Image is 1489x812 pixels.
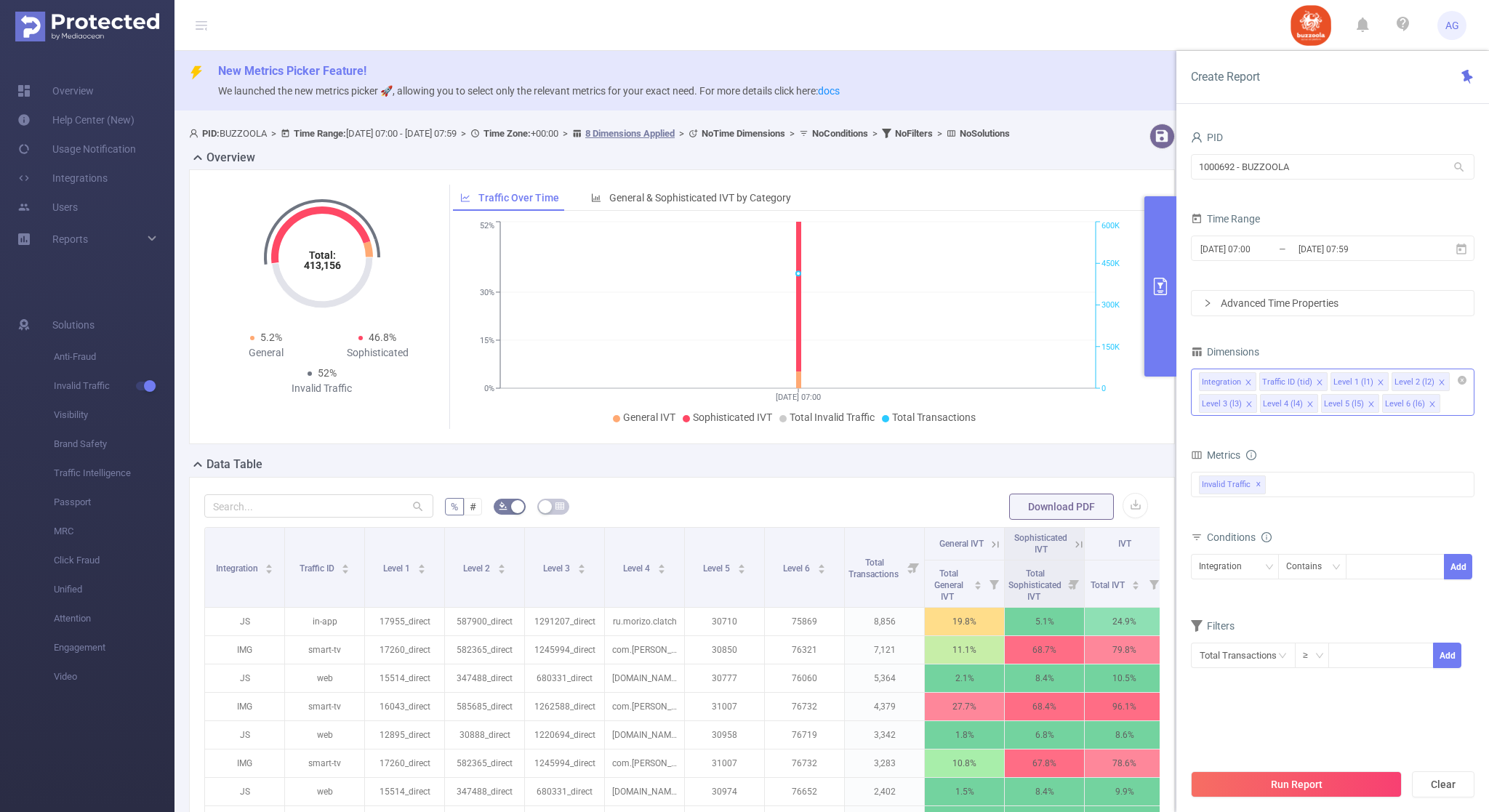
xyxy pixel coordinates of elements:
div: Level 1 (l1) [1333,373,1373,392]
p: 6.8% [1005,721,1084,749]
div: Sophisticated [322,345,434,361]
li: Level 6 (l6) [1382,394,1440,413]
tspan: 600K [1101,222,1120,231]
div: General [210,345,322,361]
div: Sort [1131,579,1140,587]
p: 585685_direct [445,693,524,720]
i: icon: caret-down [974,584,982,588]
div: Level 6 (l6) [1385,395,1425,414]
a: Users [17,193,78,222]
li: Level 5 (l5) [1321,394,1379,413]
b: Time Zone: [483,128,531,139]
p: 3,283 [845,749,924,777]
p: 1262588_direct [525,693,604,720]
p: 75869 [765,608,844,635]
span: Total Invalid Traffic [790,411,875,423]
span: Level 5 [703,563,732,574]
p: com.[PERSON_NAME].vastushastraintelugu [605,693,684,720]
p: 7,121 [845,636,924,664]
div: Invalid Traffic [266,381,378,396]
div: Level 4 (l4) [1263,395,1303,414]
p: 17260_direct [365,749,444,777]
b: Time Range: [294,128,346,139]
span: Level 6 [783,563,812,574]
span: % [451,501,458,512]
i: icon: user [189,129,202,138]
i: icon: caret-up [657,562,665,566]
i: icon: caret-up [497,562,505,566]
p: 680331_direct [525,778,604,805]
i: icon: thunderbolt [189,65,204,80]
span: General IVT [623,411,675,423]
span: Level 3 [543,563,572,574]
p: [DOMAIN_NAME] [605,664,684,692]
i: icon: down [1332,563,1341,573]
button: Add [1444,554,1472,579]
p: 15514_direct [365,778,444,805]
div: Integration [1199,555,1252,579]
span: MRC [54,517,174,546]
li: Traffic ID (tid) [1259,372,1328,391]
button: Run Report [1191,771,1402,797]
p: 2,402 [845,778,924,805]
a: Usage Notification [17,134,136,164]
div: Level 3 (l3) [1202,395,1242,414]
div: Sort [417,562,426,571]
p: 76321 [765,636,844,664]
b: No Filters [895,128,933,139]
span: General IVT [939,539,984,549]
i: icon: info-circle [1261,532,1272,542]
span: Filters [1191,620,1235,632]
span: Engagement [54,633,174,662]
b: No Conditions [812,128,868,139]
span: Invalid Traffic [54,371,174,401]
i: icon: bar-chart [591,193,601,203]
span: Create Report [1191,70,1260,84]
i: icon: close [1307,401,1314,409]
span: > [675,128,689,139]
span: Sophisticated IVT [1014,533,1067,555]
p: 31007 [685,749,764,777]
p: com.[PERSON_NAME].vastushastraintelugu [605,749,684,777]
i: icon: caret-up [1132,579,1140,583]
button: Download PDF [1009,494,1114,520]
p: 76732 [765,749,844,777]
i: icon: caret-down [342,568,350,572]
p: 587900_direct [445,608,524,635]
h2: Overview [206,149,255,166]
span: Brand Safety [54,430,174,459]
i: icon: caret-up [817,562,825,566]
p: ru.morizo.clatch [605,608,684,635]
span: PID [1191,132,1223,143]
i: Filter menu [1144,560,1164,607]
p: 12895_direct [365,721,444,749]
span: IVT [1118,539,1131,549]
p: 79.8% [1085,636,1164,664]
button: Clear [1412,771,1474,797]
i: icon: close [1368,401,1375,409]
p: smart-tv [285,636,364,664]
i: icon: close [1429,401,1436,409]
p: 27.7% [925,693,1004,720]
p: 30710 [685,608,764,635]
i: icon: caret-up [577,562,585,566]
p: 3,342 [845,721,924,749]
a: docs [818,85,840,97]
p: IMG [205,693,284,720]
tspan: 30% [480,288,494,297]
i: icon: down [1265,563,1274,573]
tspan: 15% [480,336,494,345]
tspan: 0 [1101,384,1106,393]
span: Integration [216,563,260,574]
span: > [785,128,799,139]
p: IMG [205,636,284,664]
span: Sophisticated IVT [693,411,772,423]
span: Time Range [1191,213,1260,225]
b: No Time Dimensions [702,128,785,139]
span: Traffic Over Time [478,192,559,204]
div: Level 5 (l5) [1324,395,1364,414]
i: icon: user [1191,132,1203,143]
p: 582365_direct [445,749,524,777]
p: 8.4% [1005,778,1084,805]
span: Conditions [1207,531,1272,543]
